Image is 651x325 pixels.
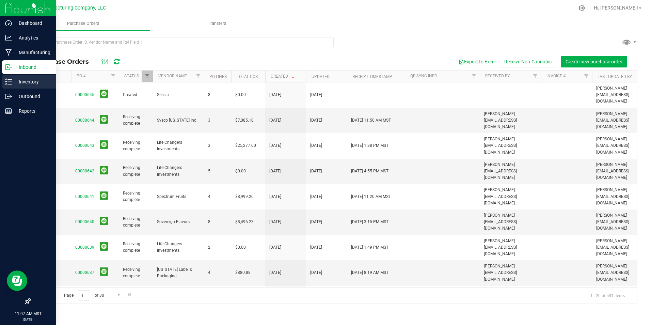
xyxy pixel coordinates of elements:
[596,85,649,105] span: [PERSON_NAME][EMAIL_ADDRESS][DOMAIN_NAME]
[123,216,149,229] span: Receiving complete
[208,168,227,174] span: 5
[199,20,236,27] span: Transfers
[114,290,124,299] a: Go to the next page
[269,269,281,276] span: [DATE]
[12,48,53,57] p: Manufacturing
[208,269,227,276] span: 4
[208,194,227,200] span: 4
[142,71,153,82] a: Filter
[585,290,630,300] span: 1 - 20 of 581 items
[75,143,94,148] a: 00000643
[75,92,94,97] a: 00000645
[77,74,85,78] a: PO #
[598,74,632,79] a: Last Updated By
[454,56,500,67] button: Export to Excel
[157,194,200,200] span: Spectrum Fruits
[58,20,109,27] span: Purchase Orders
[123,190,149,203] span: Receiving complete
[484,212,537,232] span: [PERSON_NAME][EMAIL_ADDRESS][DOMAIN_NAME]
[351,168,388,174] span: [DATE] 4:55 PM MST
[235,244,246,251] span: $0.00
[35,58,96,65] span: Purchase Orders
[125,290,135,299] a: Go to the last page
[235,142,256,149] span: $25,277.00
[484,161,537,181] span: [PERSON_NAME][EMAIL_ADDRESS][DOMAIN_NAME]
[7,270,27,291] iframe: Resource center
[16,16,150,31] a: Purchase Orders
[12,34,53,42] p: Analytics
[484,238,537,258] span: [PERSON_NAME][EMAIL_ADDRESS][DOMAIN_NAME]
[596,111,649,130] span: [PERSON_NAME][EMAIL_ADDRESS][DOMAIN_NAME]
[208,219,227,225] span: 8
[561,56,627,67] button: Create new purchase order
[5,108,12,114] inline-svg: Reports
[5,93,12,100] inline-svg: Outbound
[237,74,260,79] a: Total Cost
[484,263,537,283] span: [PERSON_NAME][EMAIL_ADDRESS][DOMAIN_NAME]
[208,117,227,124] span: 3
[310,92,322,98] span: [DATE]
[546,74,566,78] a: Invoice #
[5,34,12,41] inline-svg: Analytics
[124,74,139,78] a: Status
[123,114,149,127] span: Receiving complete
[351,219,388,225] span: [DATE] 3:15 PM MST
[12,63,53,71] p: Inbound
[235,219,254,225] span: $8,496.23
[157,139,200,152] span: Life Changers Investments
[75,169,94,173] a: 00000642
[157,266,200,279] span: [US_STATE] Label & Packaging
[351,194,391,200] span: [DATE] 11:20 AM MST
[596,263,649,283] span: [PERSON_NAME][EMAIL_ADDRESS][DOMAIN_NAME]
[75,245,94,250] a: 00000639
[75,219,94,224] a: 00000640
[208,244,227,251] span: 2
[269,219,281,225] span: [DATE]
[235,92,246,98] span: $0.00
[12,107,53,115] p: Reports
[596,187,649,206] span: [PERSON_NAME][EMAIL_ADDRESS][DOMAIN_NAME]
[12,78,53,86] p: Inventory
[235,117,254,124] span: $7,085.10
[123,165,149,177] span: Receiving complete
[208,92,227,98] span: 8
[577,5,586,11] div: Manage settings
[157,219,200,225] span: Sovereign Flavors
[310,117,322,124] span: [DATE]
[269,92,281,98] span: [DATE]
[3,317,53,322] p: [DATE]
[123,92,149,98] span: Created
[158,74,187,78] a: Vendor Name
[594,5,638,11] span: Hi, [PERSON_NAME]!
[269,194,281,200] span: [DATE]
[3,311,53,317] p: 11:07 AM MST
[351,244,388,251] span: [DATE] 1:49 PM MST
[596,136,649,156] span: [PERSON_NAME][EMAIL_ADDRESS][DOMAIN_NAME]
[351,117,391,124] span: [DATE] 11:50 AM MST
[581,71,592,82] a: Filter
[235,194,254,200] span: $8,999.20
[193,71,204,82] a: Filter
[310,142,322,149] span: [DATE]
[269,244,281,251] span: [DATE]
[5,49,12,56] inline-svg: Manufacturing
[596,161,649,181] span: [PERSON_NAME][EMAIL_ADDRESS][DOMAIN_NAME]
[351,269,388,276] span: [DATE] 8:19 AM MST
[312,74,330,79] a: Updated
[75,118,94,123] a: 00000644
[310,194,322,200] span: [DATE]
[469,71,480,82] a: Filter
[78,290,90,301] input: 1
[150,16,284,31] a: Transfers
[235,168,246,174] span: $0.00
[500,56,556,67] button: Receive Non-Cannabis
[484,111,537,130] span: [PERSON_NAME][EMAIL_ADDRESS][DOMAIN_NAME]
[108,71,119,82] a: Filter
[596,212,649,232] span: [PERSON_NAME][EMAIL_ADDRESS][DOMAIN_NAME]
[75,270,94,275] a: 00000637
[485,74,510,78] a: Received By
[75,194,94,199] a: 00000641
[157,92,200,98] span: Silesia
[269,168,281,174] span: [DATE]
[123,139,149,152] span: Receiving complete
